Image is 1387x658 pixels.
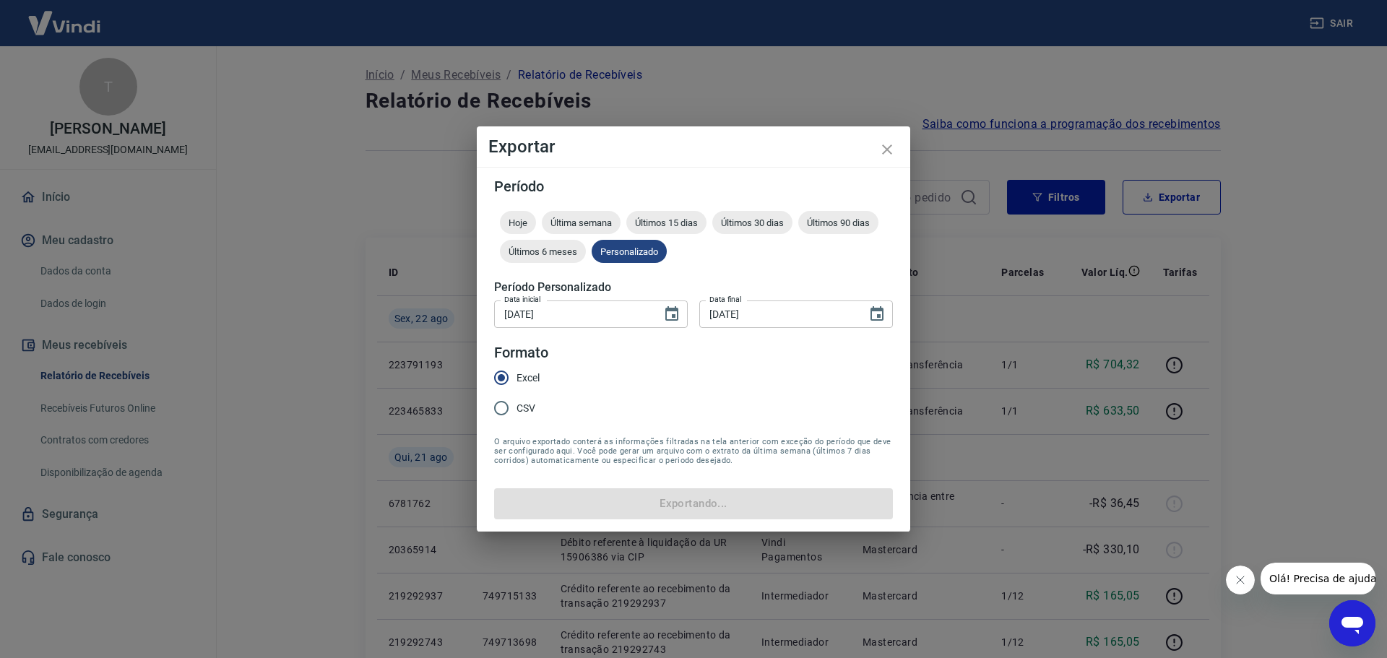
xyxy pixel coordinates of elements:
[494,342,548,363] legend: Formato
[712,217,792,228] span: Últimos 30 dias
[870,132,904,167] button: close
[500,240,586,263] div: Últimos 6 meses
[863,300,891,329] button: Choose date, selected date is 20 de ago de 2025
[592,246,667,257] span: Personalizado
[9,10,121,22] span: Olá! Precisa de ajuda?
[504,294,541,305] label: Data inicial
[494,179,893,194] h5: Período
[712,211,792,234] div: Últimos 30 dias
[494,300,652,327] input: DD/MM/YYYY
[517,401,535,416] span: CSV
[494,280,893,295] h5: Período Personalizado
[1329,600,1375,646] iframe: Botão para abrir a janela de mensagens
[494,437,893,465] span: O arquivo exportado conterá as informações filtradas na tela anterior com exceção do período que ...
[500,217,536,228] span: Hoje
[626,211,707,234] div: Últimos 15 dias
[626,217,707,228] span: Últimos 15 dias
[542,217,621,228] span: Última semana
[699,300,857,327] input: DD/MM/YYYY
[542,211,621,234] div: Última semana
[488,138,899,155] h4: Exportar
[1261,563,1375,594] iframe: Mensagem da empresa
[500,211,536,234] div: Hoje
[592,240,667,263] div: Personalizado
[1226,566,1255,594] iframe: Fechar mensagem
[500,246,586,257] span: Últimos 6 meses
[798,211,878,234] div: Últimos 90 dias
[517,371,540,386] span: Excel
[798,217,878,228] span: Últimos 90 dias
[657,300,686,329] button: Choose date, selected date is 20 de ago de 2025
[709,294,742,305] label: Data final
